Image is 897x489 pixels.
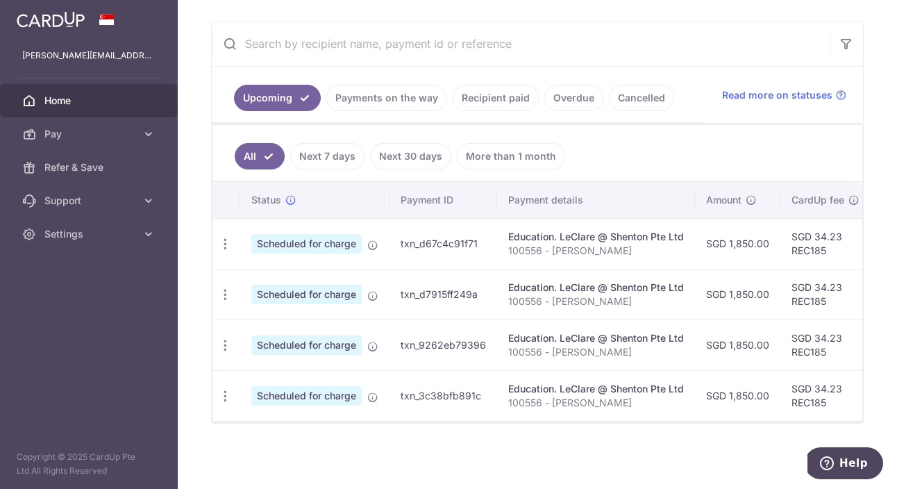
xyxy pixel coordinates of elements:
[251,335,362,355] span: Scheduled for charge
[389,182,497,218] th: Payment ID
[251,234,362,254] span: Scheduled for charge
[508,345,684,359] p: 100556 - [PERSON_NAME]
[389,370,497,421] td: txn_3c38bfb891c
[389,218,497,269] td: txn_d67c4c91f71
[44,94,136,108] span: Home
[780,370,871,421] td: SGD 34.23 REC185
[695,320,780,370] td: SGD 1,850.00
[695,218,780,269] td: SGD 1,850.00
[22,49,156,63] p: [PERSON_NAME][EMAIL_ADDRESS][DOMAIN_NAME]
[389,269,497,320] td: txn_d7915ff249a
[508,295,684,308] p: 100556 - [PERSON_NAME]
[508,396,684,410] p: 100556 - [PERSON_NAME]
[17,11,85,28] img: CardUp
[722,88,846,102] a: Read more on statuses
[722,88,832,102] span: Read more on statuses
[251,386,362,406] span: Scheduled for charge
[251,285,362,304] span: Scheduled for charge
[706,193,741,207] span: Amount
[234,85,321,111] a: Upcoming
[780,320,871,370] td: SGD 34.23 REC185
[326,85,447,111] a: Payments on the way
[290,143,364,169] a: Next 7 days
[609,85,674,111] a: Cancelled
[251,193,281,207] span: Status
[370,143,451,169] a: Next 30 days
[44,160,136,174] span: Refer & Save
[508,331,684,345] div: Education. LeClare @ Shenton Pte Ltd
[544,85,603,111] a: Overdue
[508,382,684,396] div: Education. LeClare @ Shenton Pte Ltd
[508,281,684,295] div: Education. LeClare @ Shenton Pte Ltd
[695,370,780,421] td: SGD 1,850.00
[780,218,871,269] td: SGD 34.23 REC185
[389,320,497,370] td: txn_9262eb79396
[44,194,136,208] span: Support
[44,227,136,241] span: Settings
[780,269,871,320] td: SGD 34.23 REC185
[695,269,780,320] td: SGD 1,850.00
[235,143,285,169] a: All
[508,244,684,258] p: 100556 - [PERSON_NAME]
[807,447,883,482] iframe: Opens a widget where you can find more information
[508,230,684,244] div: Education. LeClare @ Shenton Pte Ltd
[44,127,136,141] span: Pay
[791,193,844,207] span: CardUp fee
[457,143,565,169] a: More than 1 month
[212,22,830,66] input: Search by recipient name, payment id or reference
[453,85,539,111] a: Recipient paid
[497,182,695,218] th: Payment details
